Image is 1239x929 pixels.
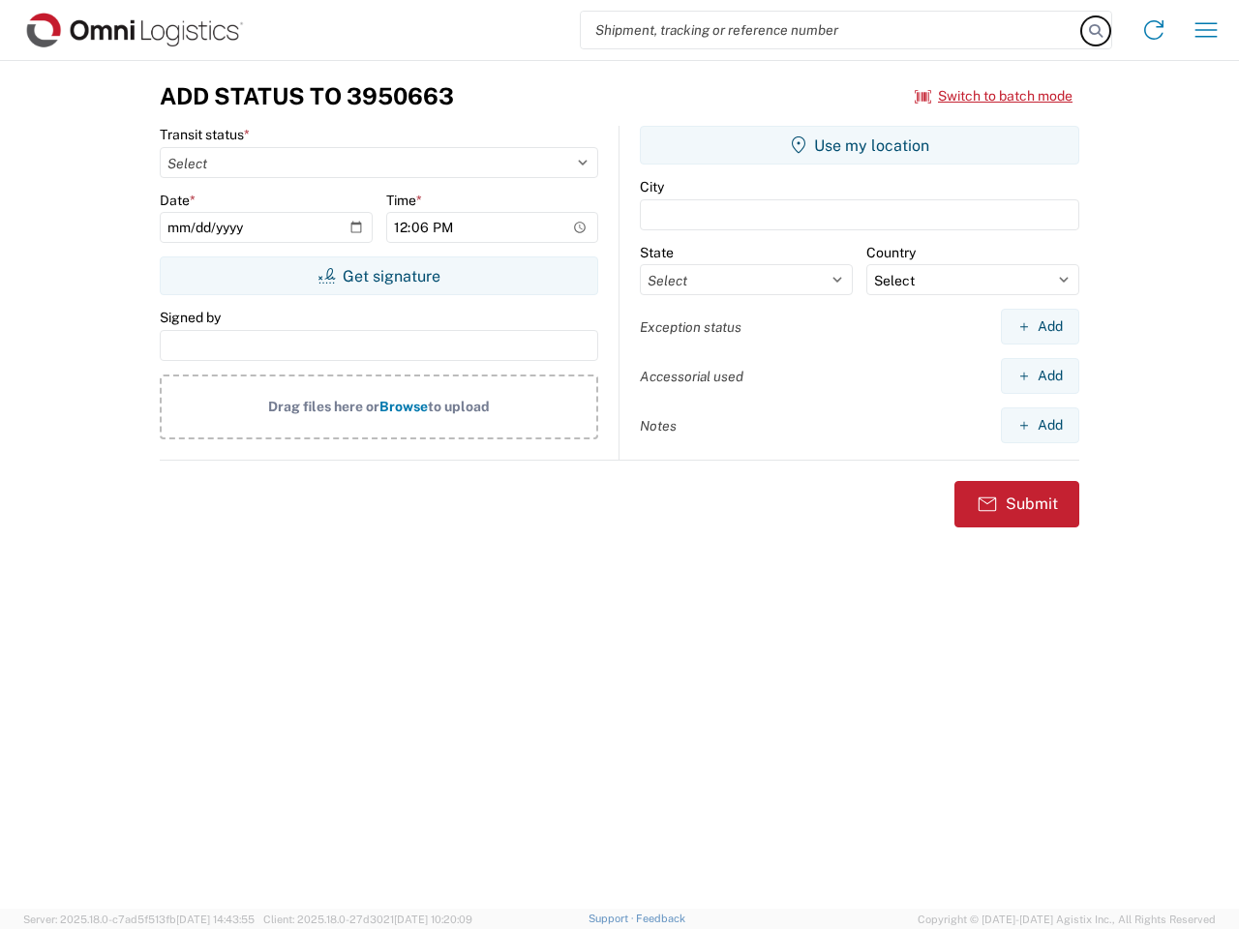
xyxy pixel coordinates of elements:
[160,309,221,326] label: Signed by
[379,399,428,414] span: Browse
[640,417,677,435] label: Notes
[954,481,1079,527] button: Submit
[640,178,664,195] label: City
[160,126,250,143] label: Transit status
[160,256,598,295] button: Get signature
[1001,407,1079,443] button: Add
[636,913,685,924] a: Feedback
[915,80,1073,112] button: Switch to batch mode
[23,914,255,925] span: Server: 2025.18.0-c7ad5f513fb
[394,914,472,925] span: [DATE] 10:20:09
[918,911,1216,928] span: Copyright © [DATE]-[DATE] Agistix Inc., All Rights Reserved
[263,914,472,925] span: Client: 2025.18.0-27d3021
[640,126,1079,165] button: Use my location
[268,399,379,414] span: Drag files here or
[589,913,637,924] a: Support
[581,12,1082,48] input: Shipment, tracking or reference number
[1001,309,1079,345] button: Add
[640,368,743,385] label: Accessorial used
[160,82,454,110] h3: Add Status to 3950663
[640,318,741,336] label: Exception status
[176,914,255,925] span: [DATE] 14:43:55
[640,244,674,261] label: State
[866,244,916,261] label: Country
[1001,358,1079,394] button: Add
[428,399,490,414] span: to upload
[386,192,422,209] label: Time
[160,192,196,209] label: Date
